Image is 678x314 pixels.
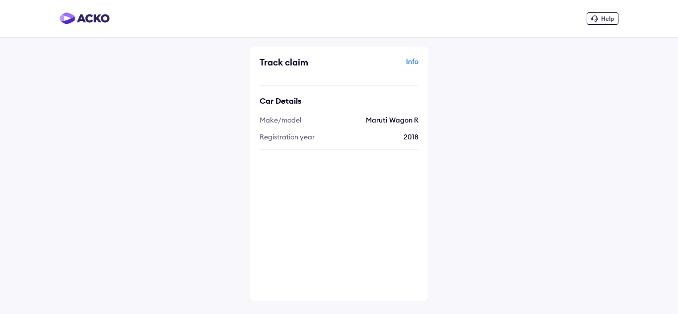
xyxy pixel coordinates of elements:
[260,96,418,106] div: Car Details
[341,57,418,75] div: Info
[601,15,614,22] span: Help
[366,116,418,125] span: Maruti Wagon R
[260,57,337,68] div: Track claim
[260,132,315,141] span: Registration year
[260,116,301,125] span: Make/model
[60,12,110,24] img: horizontal-gradient.png
[404,132,418,141] span: 2018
